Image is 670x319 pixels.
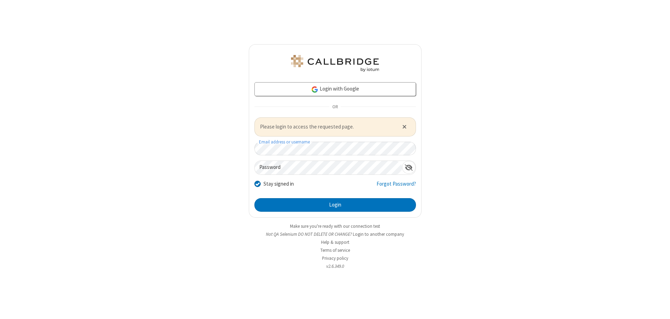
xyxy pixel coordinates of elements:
[249,231,422,238] li: Not QA Selenium DO NOT DELETE OR CHANGE?
[320,247,350,253] a: Terms of service
[290,223,380,229] a: Make sure you're ready with our connection test
[254,198,416,212] button: Login
[263,180,294,188] label: Stay signed in
[254,142,416,155] input: Email address or username
[249,263,422,270] li: v2.6.349.0
[377,180,416,193] a: Forgot Password?
[353,231,404,238] button: Login to another company
[254,82,416,96] a: Login with Google
[322,255,348,261] a: Privacy policy
[321,239,349,245] a: Help & support
[290,55,380,72] img: QA Selenium DO NOT DELETE OR CHANGE
[402,161,416,174] div: Show password
[311,86,319,93] img: google-icon.png
[399,122,410,132] button: Close alert
[260,123,394,131] span: Please login to access the requested page.
[255,161,402,174] input: Password
[329,102,341,112] span: OR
